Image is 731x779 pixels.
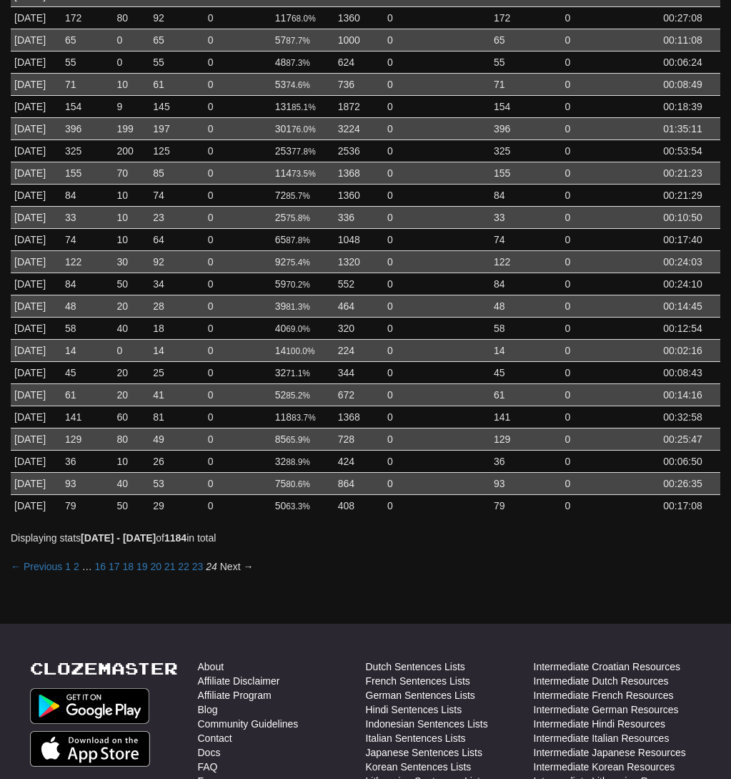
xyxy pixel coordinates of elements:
[113,162,149,184] td: 70
[334,29,384,51] td: 1000
[204,450,272,472] td: 0
[272,295,334,317] td: 39
[366,660,465,674] a: Dutch Sentences Lists
[562,428,660,450] td: 0
[11,428,61,450] td: [DATE]
[272,383,334,406] td: 52
[384,406,490,428] td: 0
[30,688,150,724] img: Get it on Google Play
[61,51,113,73] td: 55
[384,361,490,383] td: 0
[286,457,310,467] small: 88.9%
[384,51,490,73] td: 0
[534,674,669,688] a: Intermediate Dutch Resources
[384,206,490,228] td: 0
[286,58,310,68] small: 87.3%
[272,450,334,472] td: 32
[334,228,384,250] td: 1048
[11,228,61,250] td: [DATE]
[534,688,674,702] a: Intermediate French Resources
[204,73,272,95] td: 0
[113,472,149,494] td: 40
[660,361,720,383] td: 00:08:43
[562,73,660,95] td: 0
[292,147,316,157] small: 77.8%
[384,228,490,250] td: 0
[198,674,280,688] a: Affiliate Disclaimer
[11,95,61,117] td: [DATE]
[334,406,384,428] td: 1368
[272,273,334,295] td: 59
[384,428,490,450] td: 0
[122,561,134,572] a: Page 18
[113,250,149,273] td: 30
[562,117,660,139] td: 0
[272,361,334,383] td: 32
[113,228,149,250] td: 10
[366,717,488,731] a: Indonesian Sentences Lists
[113,406,149,428] td: 60
[366,731,466,745] a: Italian Sentences Lists
[204,95,272,117] td: 0
[286,191,310,201] small: 85.7%
[272,228,334,250] td: 65
[113,73,149,95] td: 10
[272,428,334,450] td: 85
[384,339,490,361] td: 0
[113,273,149,295] td: 50
[149,6,204,29] td: 92
[61,162,113,184] td: 155
[11,29,61,51] td: [DATE]
[286,391,310,401] small: 85.2%
[11,406,61,428] td: [DATE]
[272,184,334,206] td: 72
[562,472,660,494] td: 0
[384,139,490,162] td: 0
[272,73,334,95] td: 53
[11,117,61,139] td: [DATE]
[334,184,384,206] td: 1360
[272,117,334,139] td: 301
[292,124,316,134] small: 76.0%
[149,51,204,73] td: 55
[562,317,660,339] td: 0
[334,428,384,450] td: 728
[272,29,334,51] td: 57
[113,339,149,361] td: 0
[11,295,61,317] td: [DATE]
[534,760,675,774] a: Intermediate Korean Resources
[272,406,334,428] td: 118
[95,561,106,572] a: Page 16
[61,117,113,139] td: 396
[178,561,189,572] a: Page 22
[11,361,61,383] td: [DATE]
[204,117,272,139] td: 0
[150,561,161,572] a: Page 20
[286,324,310,334] small: 69.0%
[490,73,562,95] td: 71
[562,250,660,273] td: 0
[366,702,462,717] a: Hindi Sentences Lists
[113,450,149,472] td: 10
[204,139,272,162] td: 0
[490,6,562,29] td: 172
[384,450,490,472] td: 0
[292,14,316,24] small: 68.0%
[562,273,660,295] td: 0
[11,383,61,406] td: [DATE]
[660,250,720,273] td: 00:24:03
[61,472,113,494] td: 93
[149,383,204,406] td: 41
[384,73,490,95] td: 0
[660,117,720,139] td: 01:35:11
[192,561,204,572] a: Page 23
[204,295,272,317] td: 0
[660,29,720,51] td: 00:11:08
[384,184,490,206] td: 0
[204,273,272,295] td: 0
[11,250,61,273] td: [DATE]
[562,450,660,472] td: 0
[11,51,61,73] td: [DATE]
[660,162,720,184] td: 00:21:23
[562,51,660,73] td: 0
